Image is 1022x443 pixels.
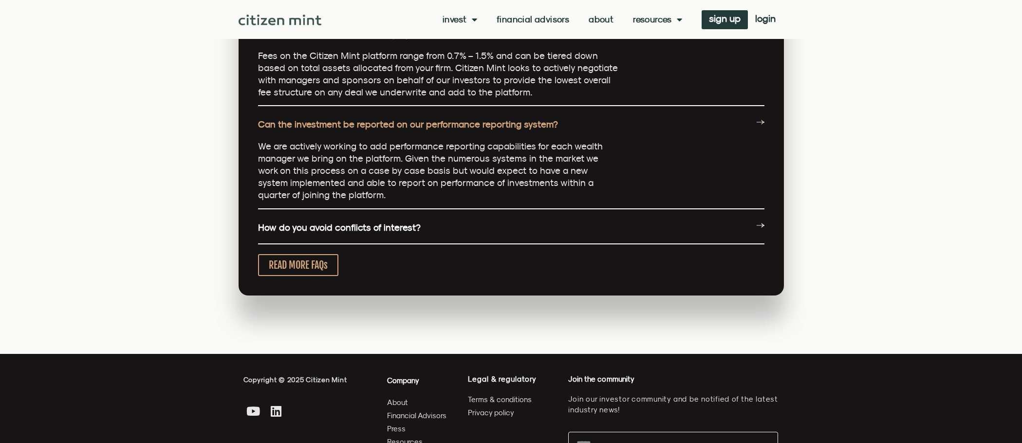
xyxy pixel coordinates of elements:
[468,393,532,406] span: Terms & conditions
[258,50,764,106] div: What are the fees on the underlying investments?
[568,394,778,415] p: Join our investor community and be notified of the latest industry news!
[239,15,322,25] img: Citizen Mint
[387,409,447,422] a: Financial Advisors
[709,15,741,22] span: sign up
[748,10,783,29] a: login
[258,140,618,201] div: Page 11
[702,10,748,29] a: sign up
[497,15,569,24] a: Financial Advisors
[258,50,618,98] div: Page 11
[387,396,447,408] a: About
[258,109,764,140] div: Can the investment be reported on our performance reporting system?
[633,15,682,24] a: Resources
[258,50,618,98] p: Fees on the Citizen Mint platform range from 0.7% – 1.5% and can be tiered down based on total as...
[443,15,477,24] a: Invest
[258,119,558,129] a: Can the investment be reported on our performance reporting system?
[468,406,514,419] span: Privacy policy
[269,259,328,271] span: READ MORE FAQs
[387,374,447,387] h4: Company
[589,15,613,24] a: About
[468,406,558,419] a: Privacy policy
[258,140,764,209] div: Can the investment be reported on our performance reporting system?
[243,376,347,384] span: Copyright © 2025 Citizen Mint
[258,222,421,233] a: How do you avoid conflicts of interest?
[443,15,682,24] nav: Menu
[755,15,776,22] span: login
[387,423,447,435] a: Press
[568,374,778,384] h4: Join the community
[468,374,558,384] h4: Legal & regulatory
[258,140,618,201] p: We are actively working to add performance reporting capabilities for each wealth manager we brin...
[258,254,338,276] a: READ MORE FAQs
[387,396,408,408] span: About
[468,393,558,406] a: Terms & conditions
[387,423,406,435] span: Press
[258,212,764,244] div: How do you avoid conflicts of interest?
[387,409,446,422] span: Financial Advisors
